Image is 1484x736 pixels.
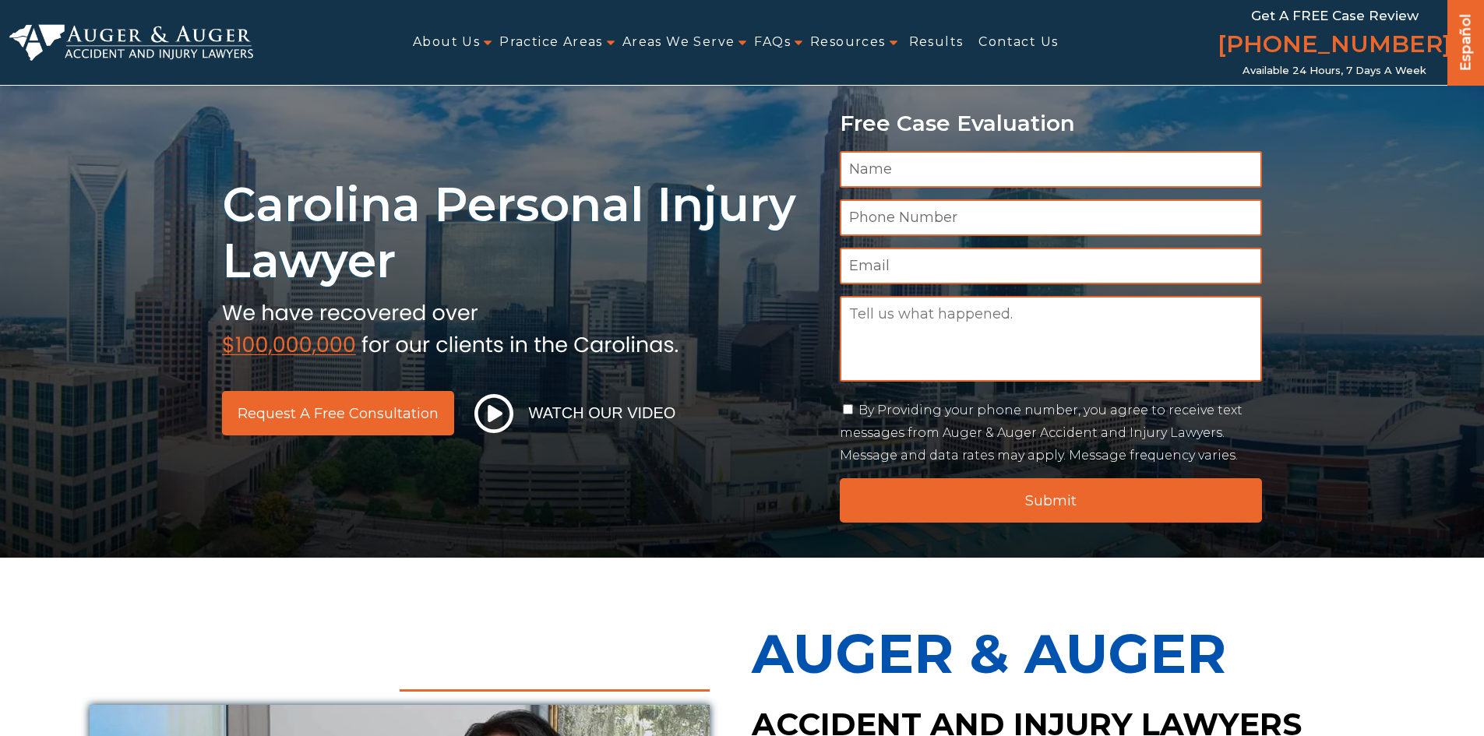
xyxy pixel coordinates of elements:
a: Resources [810,25,886,60]
input: Name [840,151,1263,188]
label: By Providing your phone number, you agree to receive text messages from Auger & Auger Accident an... [840,403,1243,463]
a: About Us [413,25,480,60]
h1: Carolina Personal Injury Lawyer [222,177,821,289]
input: Submit [840,478,1263,523]
p: Auger & Auger [752,604,1395,703]
a: Areas We Serve [622,25,735,60]
input: Email [840,248,1263,284]
span: Available 24 Hours, 7 Days a Week [1243,65,1426,77]
img: sub text [222,297,679,356]
span: Request a Free Consultation [238,407,439,421]
a: Results [909,25,964,60]
img: Auger & Auger Accident and Injury Lawyers Logo [9,24,253,62]
a: Contact Us [978,25,1058,60]
span: Get a FREE Case Review [1251,8,1419,23]
a: [PHONE_NUMBER] [1218,27,1451,65]
p: Free Case Evaluation [840,111,1263,136]
input: Phone Number [840,199,1263,236]
button: Watch Our Video [470,393,681,434]
a: FAQs [754,25,791,60]
a: Request a Free Consultation [222,391,454,435]
a: Practice Areas [499,25,603,60]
